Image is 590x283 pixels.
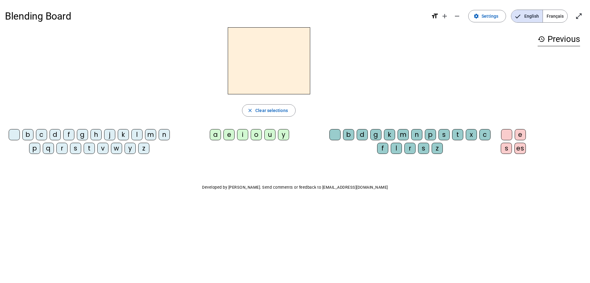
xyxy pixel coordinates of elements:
[398,129,409,140] div: m
[118,129,129,140] div: k
[514,143,526,154] div: es
[357,129,368,140] div: d
[131,129,143,140] div: l
[210,129,221,140] div: a
[515,129,526,140] div: e
[159,129,170,140] div: n
[5,6,426,26] h1: Blending Board
[482,12,498,20] span: Settings
[111,143,122,154] div: w
[411,129,422,140] div: n
[452,129,463,140] div: t
[223,129,235,140] div: e
[377,143,388,154] div: f
[431,12,438,20] mat-icon: format_size
[36,129,47,140] div: c
[63,129,74,140] div: f
[391,143,402,154] div: l
[451,10,463,22] button: Decrease font size
[343,129,354,140] div: b
[501,143,512,154] div: s
[251,129,262,140] div: o
[90,129,102,140] div: h
[543,10,567,22] span: Français
[138,143,149,154] div: z
[441,12,448,20] mat-icon: add
[77,129,88,140] div: g
[538,32,580,46] h3: Previous
[425,129,436,140] div: p
[404,143,416,154] div: r
[29,143,40,154] div: p
[264,129,275,140] div: u
[56,143,68,154] div: r
[70,143,81,154] div: s
[511,10,568,23] mat-button-toggle-group: Language selection
[104,129,115,140] div: j
[384,129,395,140] div: k
[237,129,248,140] div: i
[97,143,108,154] div: v
[22,129,33,140] div: b
[84,143,95,154] div: t
[511,10,543,22] span: English
[473,13,479,19] mat-icon: settings
[43,143,54,154] div: q
[479,129,491,140] div: c
[466,129,477,140] div: x
[5,184,585,191] p: Developed by [PERSON_NAME]. Send comments or feedback to [EMAIL_ADDRESS][DOMAIN_NAME]
[453,12,461,20] mat-icon: remove
[278,129,289,140] div: y
[247,108,253,113] mat-icon: close
[370,129,381,140] div: g
[418,143,429,154] div: s
[468,10,506,22] button: Settings
[438,129,450,140] div: s
[125,143,136,154] div: y
[145,129,156,140] div: m
[242,104,296,117] button: Clear selections
[432,143,443,154] div: z
[50,129,61,140] div: d
[575,12,583,20] mat-icon: open_in_full
[438,10,451,22] button: Increase font size
[573,10,585,22] button: Enter full screen
[255,107,288,114] span: Clear selections
[538,35,545,43] mat-icon: history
